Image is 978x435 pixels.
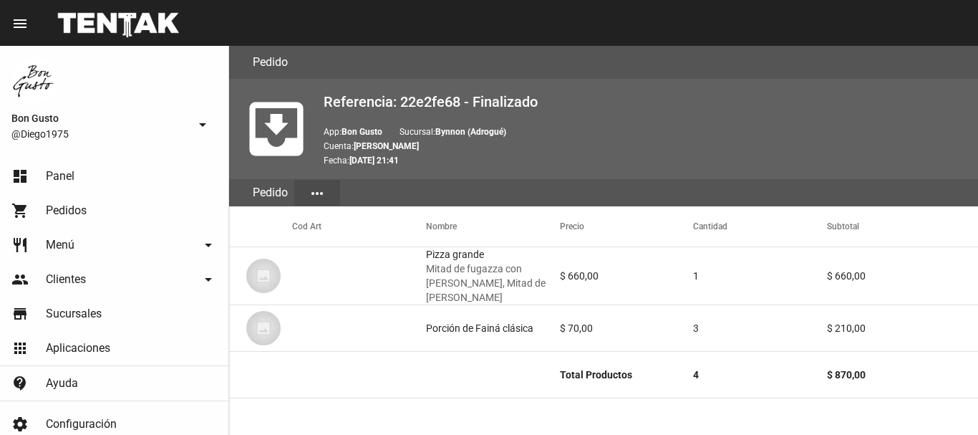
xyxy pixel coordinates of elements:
mat-cell: 4 [693,352,827,398]
mat-icon: more_horiz [309,185,326,202]
mat-header-cell: Cantidad [693,206,827,247]
span: Ayuda [46,376,78,391]
b: Bon Gusto [342,127,382,137]
span: Panel [46,169,74,183]
mat-cell: $ 870,00 [827,352,978,398]
b: [DATE] 21:41 [349,156,399,166]
mat-icon: store [11,305,29,322]
div: Pizza grande [426,247,560,305]
mat-header-cell: Subtotal [827,206,978,247]
span: Bon Gusto [11,110,188,127]
mat-header-cell: Cod Art [292,206,426,247]
mat-icon: shopping_cart [11,202,29,219]
span: Menú [46,238,74,252]
mat-icon: restaurant [11,236,29,254]
p: Cuenta: [324,139,967,153]
b: [PERSON_NAME] [354,141,419,151]
mat-cell: Total Productos [560,352,694,398]
p: Fecha: [324,153,967,168]
mat-cell: 3 [693,305,827,351]
img: 8570adf9-ca52-4367-b116-ae09c64cf26e.jpg [11,57,57,103]
mat-icon: arrow_drop_down [194,116,211,133]
span: Clientes [46,272,86,287]
span: Mitad de fugazza con [PERSON_NAME], Mitad de [PERSON_NAME] [426,262,560,305]
mat-icon: apps [11,340,29,357]
mat-icon: menu [11,15,29,32]
mat-header-cell: Nombre [426,206,560,247]
mat-header-cell: Precio [560,206,694,247]
p: App: Sucursal: [324,125,967,139]
mat-cell: 1 [693,253,827,299]
span: Pedidos [46,204,87,218]
span: Sucursales [46,307,102,321]
h3: Pedido [253,52,288,72]
span: @Diego1975 [11,127,188,141]
h2: Referencia: 22e2fe68 - Finalizado [324,90,967,113]
mat-cell: $ 660,00 [560,253,694,299]
mat-icon: contact_support [11,375,29,392]
div: Porción de Fainá clásica [426,321,533,335]
mat-cell: $ 210,00 [827,305,978,351]
mat-cell: $ 660,00 [827,253,978,299]
img: 07c47add-75b0-4ce5-9aba-194f44787723.jpg [246,311,281,345]
button: Elegir sección [294,180,340,206]
mat-icon: settings [11,416,29,433]
mat-icon: arrow_drop_down [200,271,217,288]
img: 07c47add-75b0-4ce5-9aba-194f44787723.jpg [246,259,281,293]
span: Configuración [46,417,117,431]
mat-icon: move_to_inbox [241,93,312,165]
div: Pedido [246,179,294,206]
span: Aplicaciones [46,341,110,355]
mat-icon: dashboard [11,168,29,185]
mat-icon: arrow_drop_down [200,236,217,254]
b: Bynnon (Adrogué) [435,127,506,137]
mat-icon: people [11,271,29,288]
mat-cell: $ 70,00 [560,305,694,351]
